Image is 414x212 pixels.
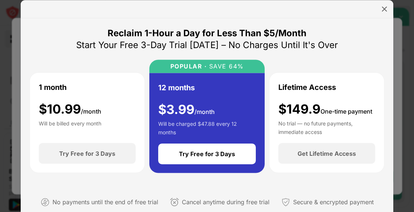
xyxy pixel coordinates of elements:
[81,107,101,115] span: /month
[39,120,101,134] div: Will be billed every month
[41,198,50,206] img: not-paying
[158,120,256,135] div: Will be charged $47.88 every 12 months
[39,81,67,92] div: 1 month
[194,108,215,115] span: /month
[207,63,244,70] div: SAVE 64%
[278,81,336,92] div: Lifetime Access
[278,120,375,134] div: No trial — no future payments, immediate access
[158,82,195,93] div: 12 months
[179,150,235,158] div: Try Free for 3 Days
[39,101,101,117] div: $ 10.99
[59,150,115,157] div: Try Free for 3 Days
[170,198,179,206] img: cancel-anytime
[158,102,215,117] div: $ 3.99
[76,39,338,51] div: Start Your Free 3-Day Trial [DATE] – No Charges Until It's Over
[320,107,372,115] span: One-time payment
[278,101,372,117] div: $149.9
[52,197,158,208] div: No payments until the end of free trial
[170,63,207,70] div: POPULAR ·
[281,198,290,206] img: secured-payment
[182,197,269,208] div: Cancel anytime during free trial
[298,150,356,157] div: Get Lifetime Access
[293,197,374,208] div: Secure & encrypted payment
[108,27,306,39] div: Reclaim 1-Hour a Day for Less Than $5/Month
